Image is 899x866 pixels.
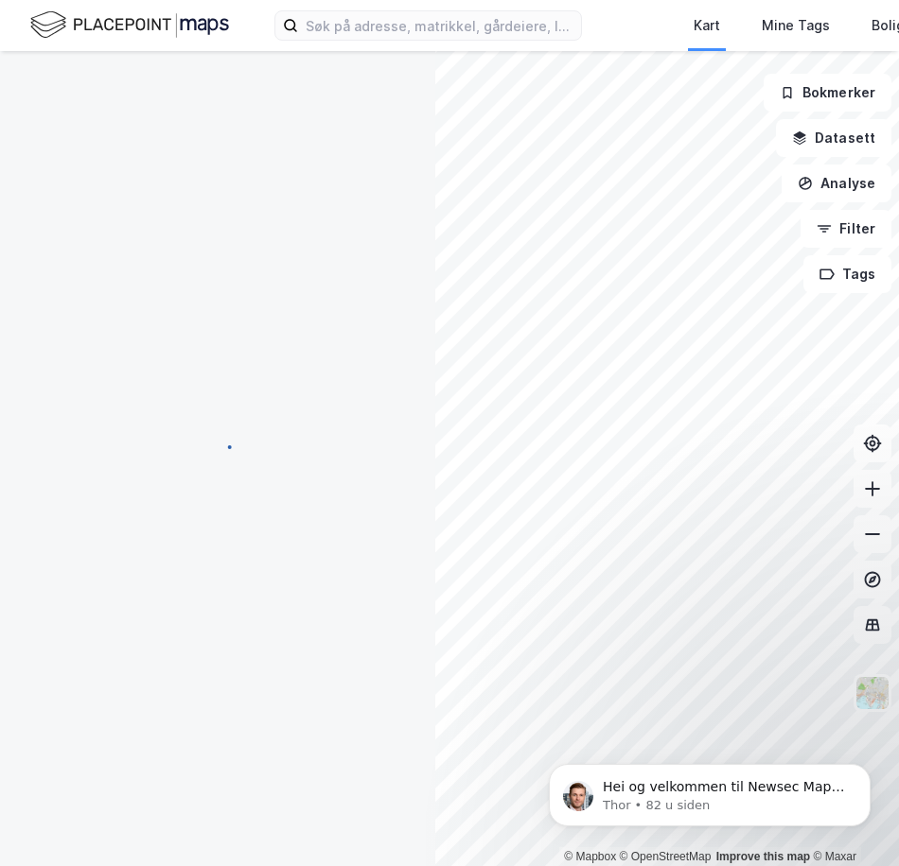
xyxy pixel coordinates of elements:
button: Tags [803,255,891,293]
div: Mine Tags [762,14,830,37]
img: spinner.a6d8c91a73a9ac5275cf975e30b51cfb.svg [203,432,233,462]
button: Bokmerker [764,74,891,112]
img: Z [855,675,890,711]
a: Improve this map [716,850,810,863]
a: Mapbox [564,850,616,863]
div: Kart [694,14,720,37]
iframe: Intercom notifications melding [520,724,899,857]
img: logo.f888ab2527a4732fd821a326f86c7f29.svg [30,9,229,42]
button: Datasett [776,119,891,157]
button: Filter [801,210,891,248]
button: Analyse [782,165,891,202]
input: Søk på adresse, matrikkel, gårdeiere, leietakere eller personer [298,11,581,40]
a: OpenStreetMap [620,850,712,863]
